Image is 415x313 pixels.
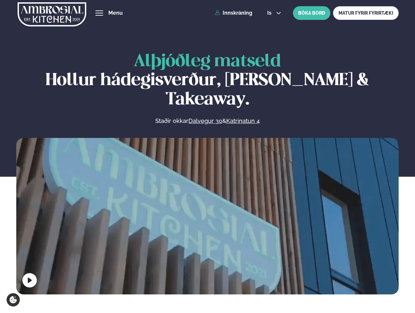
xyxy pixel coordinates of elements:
[215,10,252,16] a: Innskráning
[333,6,399,20] a: MATUR FYRIR FYRIRTÆKI
[226,117,260,125] a: Katrinatun 4
[188,117,222,125] a: Dalvegur 30
[95,9,103,17] button: hamburger
[293,6,330,20] button: BÓKA BORÐ
[7,293,20,306] a: Cookie settings
[262,10,286,16] button: is
[84,117,330,125] p: Staðir okkar &
[18,1,86,28] img: logo
[16,52,399,109] h1: Hollur hádegisverður, [PERSON_NAME] & Takeaway.
[267,10,273,16] span: is
[134,53,281,70] span: Alþjóðleg matseld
